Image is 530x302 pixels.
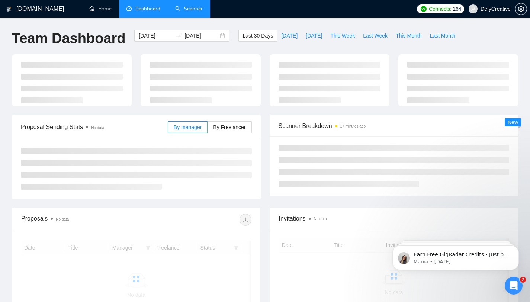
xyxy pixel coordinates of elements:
[425,30,459,42] button: Last Month
[363,32,388,40] span: Last Week
[359,30,392,42] button: Last Week
[135,6,160,12] span: Dashboard
[314,217,327,221] span: No data
[242,32,273,40] span: Last 30 Days
[6,3,12,15] img: logo
[330,32,355,40] span: This Week
[515,3,527,15] button: setting
[175,6,203,12] a: searchScanner
[381,230,530,282] iframe: Intercom notifications message
[56,217,69,221] span: No data
[21,214,136,226] div: Proposals
[430,32,455,40] span: Last Month
[326,30,359,42] button: This Week
[176,33,182,39] span: to
[184,32,218,40] input: End date
[277,30,302,42] button: [DATE]
[520,277,526,283] span: 7
[396,32,421,40] span: This Month
[238,30,277,42] button: Last 30 Days
[12,30,125,47] h1: Team Dashboard
[340,124,366,128] time: 17 minutes ago
[508,119,518,125] span: New
[470,6,476,12] span: user
[515,6,527,12] a: setting
[279,121,510,131] span: Scanner Breakdown
[213,124,245,130] span: By Freelancer
[174,124,202,130] span: By manager
[91,126,104,130] span: No data
[453,5,461,13] span: 164
[505,277,523,295] iframe: Intercom live chat
[176,33,182,39] span: swap-right
[306,32,322,40] span: [DATE]
[126,6,132,11] span: dashboard
[302,30,326,42] button: [DATE]
[139,32,173,40] input: Start date
[279,214,509,223] span: Invitations
[429,5,451,13] span: Connects:
[392,30,425,42] button: This Month
[421,6,427,12] img: upwork-logo.png
[281,32,298,40] span: [DATE]
[21,122,168,132] span: Proposal Sending Stats
[89,6,112,12] a: homeHome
